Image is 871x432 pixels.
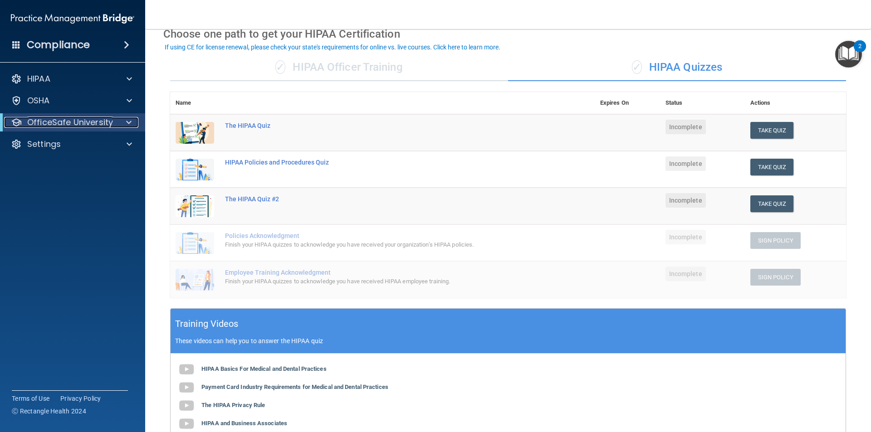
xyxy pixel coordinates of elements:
[858,46,861,58] div: 2
[201,402,265,408] b: The HIPAA Privacy Rule
[225,159,549,166] div: HIPAA Policies and Procedures Quiz
[175,337,841,345] p: These videos can help you to answer the HIPAA quiz
[11,139,132,150] a: Settings
[177,397,196,415] img: gray_youtube_icon.38fcd6cc.png
[508,54,846,81] div: HIPAA Quizzes
[175,316,239,332] h5: Training Videos
[750,232,801,249] button: Sign Policy
[177,360,196,379] img: gray_youtube_icon.38fcd6cc.png
[225,195,549,203] div: The HIPAA Quiz #2
[750,159,794,175] button: Take Quiz
[11,73,132,84] a: HIPAA
[275,60,285,74] span: ✓
[225,239,549,250] div: Finish your HIPAA quizzes to acknowledge you have received your organization’s HIPAA policies.
[225,232,549,239] div: Policies Acknowledgment
[225,276,549,287] div: Finish your HIPAA quizzes to acknowledge you have received HIPAA employee training.
[27,95,50,106] p: OSHA
[835,41,862,68] button: Open Resource Center, 2 new notifications
[170,92,220,114] th: Name
[201,420,287,427] b: HIPAA and Business Associates
[660,92,745,114] th: Status
[225,269,549,276] div: Employee Training Acknowledgment
[27,39,90,51] h4: Compliance
[60,394,101,403] a: Privacy Policy
[750,122,794,139] button: Take Quiz
[163,21,853,47] div: Choose one path to get your HIPAA Certification
[27,73,50,84] p: HIPAA
[11,95,132,106] a: OSHA
[12,407,86,416] span: Ⓒ Rectangle Health 2024
[665,230,706,244] span: Incomplete
[11,117,132,128] a: OfficeSafe University
[201,365,327,372] b: HIPAA Basics For Medical and Dental Practices
[27,117,113,128] p: OfficeSafe University
[665,267,706,281] span: Incomplete
[665,120,706,134] span: Incomplete
[665,156,706,171] span: Incomplete
[163,43,502,52] button: If using CE for license renewal, please check your state's requirements for online vs. live cours...
[170,54,508,81] div: HIPAA Officer Training
[12,394,49,403] a: Terms of Use
[225,122,549,129] div: The HIPAA Quiz
[595,92,660,114] th: Expires On
[745,92,846,114] th: Actions
[27,139,61,150] p: Settings
[177,379,196,397] img: gray_youtube_icon.38fcd6cc.png
[750,269,801,286] button: Sign Policy
[201,383,388,390] b: Payment Card Industry Requirements for Medical and Dental Practices
[632,60,642,74] span: ✓
[665,193,706,208] span: Incomplete
[165,44,500,50] div: If using CE for license renewal, please check your state's requirements for online vs. live cours...
[714,368,860,404] iframe: Drift Widget Chat Controller
[11,10,134,28] img: PMB logo
[750,195,794,212] button: Take Quiz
